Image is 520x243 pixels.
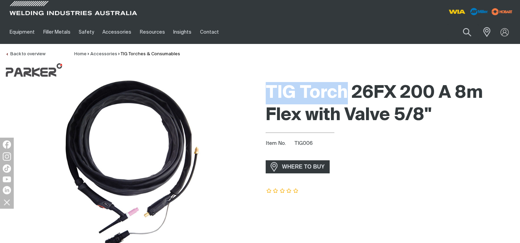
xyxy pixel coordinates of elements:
a: Filler Metals [39,20,74,44]
img: hide socials [1,196,13,208]
span: Rating: {0} [266,189,299,194]
img: YouTube [3,176,11,182]
a: Safety [75,20,98,44]
a: Back to overview [5,52,45,56]
span: Item No. [266,140,294,148]
img: Instagram [3,152,11,161]
a: Insights [169,20,196,44]
a: Accessories [90,52,117,56]
a: Home [74,52,87,56]
nav: Breadcrumb [74,51,180,58]
a: Contact [196,20,223,44]
h1: TIG Torch 26FX 200 A 8m Flex with Valve 5/8" [266,82,515,127]
a: TIG Torches & Consumables [121,52,180,56]
span: WHERE TO BUY [278,161,329,172]
a: Equipment [5,20,39,44]
a: Accessories [98,20,135,44]
span: TIG006 [295,141,313,146]
nav: Main [5,20,387,44]
img: LinkedIn [3,186,11,194]
a: Resources [136,20,169,44]
img: TikTok [3,164,11,173]
button: Search products [455,24,479,40]
img: miller [489,7,515,17]
input: Product name or item number... [447,24,479,40]
a: WHERE TO BUY [266,160,330,173]
img: Facebook [3,140,11,149]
